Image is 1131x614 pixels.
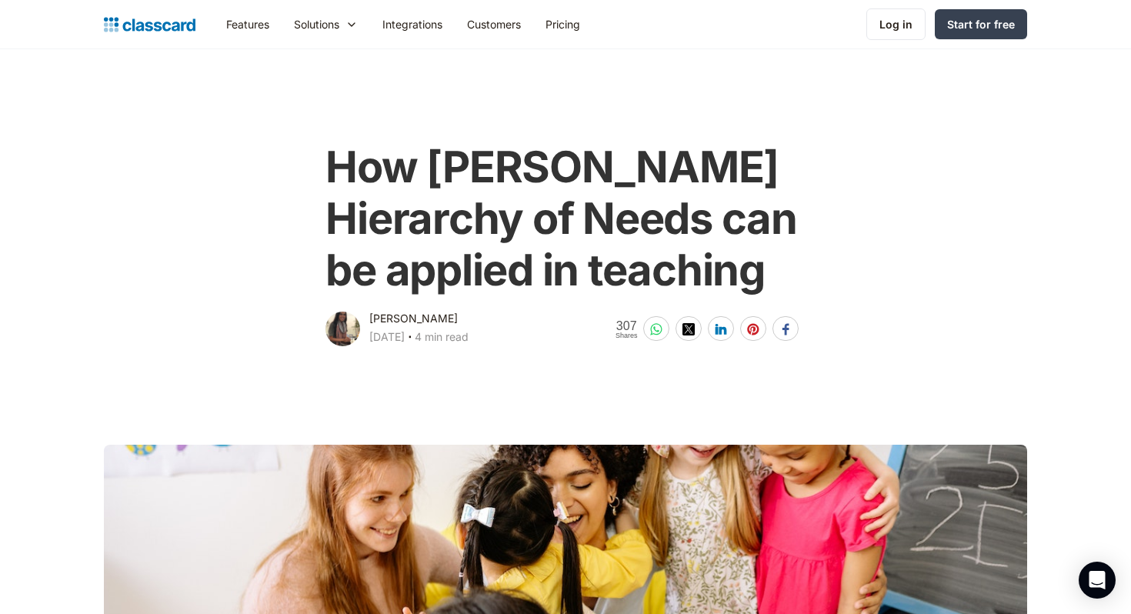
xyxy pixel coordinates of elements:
[866,8,926,40] a: Log in
[650,323,662,335] img: whatsapp-white sharing button
[779,323,792,335] img: facebook-white sharing button
[533,7,592,42] a: Pricing
[325,142,805,297] h1: How [PERSON_NAME] Hierarchy of Needs can be applied in teaching
[370,7,455,42] a: Integrations
[455,7,533,42] a: Customers
[405,328,415,349] div: ‧
[214,7,282,42] a: Features
[616,319,638,332] span: 307
[879,16,912,32] div: Log in
[616,332,638,339] span: Shares
[369,328,405,346] div: [DATE]
[747,323,759,335] img: pinterest-white sharing button
[282,7,370,42] div: Solutions
[682,323,695,335] img: twitter-white sharing button
[369,309,458,328] div: [PERSON_NAME]
[104,14,195,35] a: home
[715,323,727,335] img: linkedin-white sharing button
[294,16,339,32] div: Solutions
[415,328,469,346] div: 4 min read
[935,9,1027,39] a: Start for free
[1079,562,1116,599] div: Open Intercom Messenger
[947,16,1015,32] div: Start for free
